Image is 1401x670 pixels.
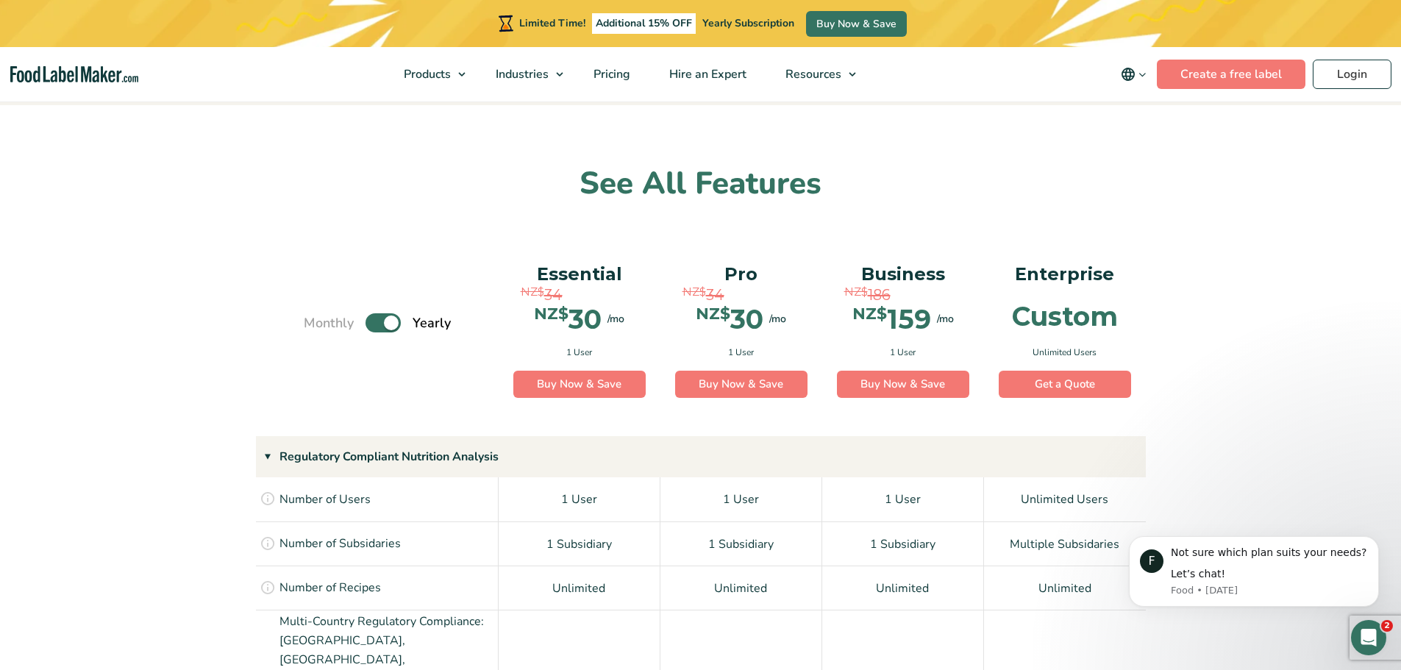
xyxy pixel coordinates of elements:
a: Get a Quote [999,371,1131,399]
div: Unlimited [984,566,1146,610]
div: Unlimited [660,566,822,610]
iframe: Intercom notifications message [1107,514,1401,630]
span: NZ$ [852,306,887,322]
span: NZ$ [521,284,544,301]
span: 34 [706,284,724,306]
p: Number of Subsidaries [279,535,401,554]
span: Yearly [413,313,451,333]
div: Unlimited [499,566,660,610]
div: Unlimited Users [984,477,1146,521]
span: 1 User [890,346,916,359]
label: Toggle [366,313,401,332]
span: NZ$ [844,284,868,301]
a: Buy Now & Save [806,11,907,37]
a: Pricing [574,47,646,101]
a: Buy Now & Save [837,371,969,399]
p: Pro [675,260,808,288]
h2: See All Features [219,164,1183,204]
p: Enterprise [999,260,1131,288]
span: /mo [769,311,786,327]
span: /mo [607,311,624,327]
span: Hire an Expert [665,66,748,82]
a: Buy Now & Save [675,371,808,399]
span: 2 [1381,620,1393,632]
div: Unlimited [822,566,984,610]
p: Number of Users [279,491,371,510]
span: Pricing [589,66,632,82]
div: Custom [1012,303,1118,329]
div: 1 User [660,477,822,521]
span: 1 User [566,346,592,359]
p: Business [837,260,969,288]
a: Products [385,47,473,101]
span: Resources [781,66,843,82]
span: /mo [937,311,954,327]
div: Multiple Subsidaries [984,521,1146,566]
div: 1 Subsidiary [822,521,984,566]
span: Monthly [304,313,354,333]
div: 159 [852,306,931,332]
div: 30 [534,306,602,332]
p: Number of Recipes [279,579,381,598]
span: Unlimited Users [1033,346,1097,359]
div: 1 Subsidiary [499,521,660,566]
iframe: Intercom live chat [1351,620,1386,655]
div: 30 [696,306,763,332]
a: Hire an Expert [650,47,763,101]
a: Buy Now & Save [513,371,646,399]
span: NZ$ [534,306,568,322]
a: Login [1313,60,1391,89]
span: Additional 15% OFF [592,13,696,34]
div: 1 User [822,477,984,521]
span: NZ$ [696,306,730,322]
span: Products [399,66,452,82]
div: 1 User [499,477,660,521]
span: 1 User [728,346,754,359]
span: Industries [491,66,550,82]
span: 34 [544,284,563,306]
a: Resources [766,47,863,101]
a: Create a free label [1157,60,1305,89]
span: 186 [868,284,891,306]
p: Essential [513,260,646,288]
div: Regulatory Compliant Nutrition Analysis [256,436,1146,477]
span: Yearly Subscription [702,16,794,30]
div: 1 Subsidiary [660,521,822,566]
a: Industries [477,47,571,101]
span: NZ$ [682,284,706,301]
span: Limited Time! [519,16,585,30]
